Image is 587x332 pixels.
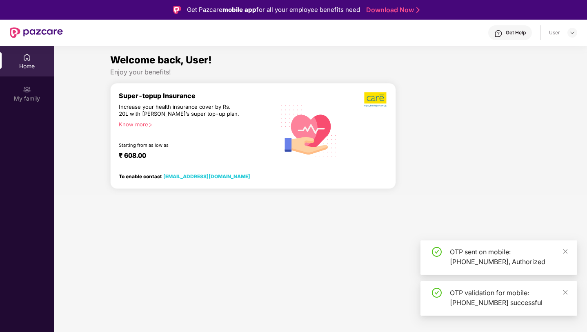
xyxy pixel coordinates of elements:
img: b5dec4f62d2307b9de63beb79f102df3.png [364,92,387,107]
div: Get Help [506,29,526,36]
div: User [549,29,560,36]
span: close [563,289,568,295]
img: New Pazcare Logo [10,27,63,38]
div: OTP validation for mobile: [PHONE_NUMBER] successful [450,288,567,307]
div: Super-topup Insurance [119,92,276,100]
div: ₹ 608.00 [119,151,267,161]
div: Enjoy your benefits! [110,68,531,76]
a: Download Now [366,6,417,14]
img: svg+xml;base64,PHN2ZyBpZD0iRHJvcGRvd24tMzJ4MzIiIHhtbG5zPSJodHRwOi8vd3d3LnczLm9yZy8yMDAwL3N2ZyIgd2... [569,29,576,36]
span: check-circle [432,247,442,257]
span: right [148,123,153,127]
img: Stroke [416,6,420,14]
span: check-circle [432,288,442,298]
span: Welcome back, User! [110,54,212,66]
img: svg+xml;base64,PHN2ZyBpZD0iSG9tZSIgeG1sbnM9Imh0dHA6Ly93d3cudzMub3JnLzIwMDAvc3ZnIiB3aWR0aD0iMjAiIG... [23,53,31,61]
img: Logo [173,6,181,14]
div: Starting from as low as [119,142,241,148]
strong: mobile app [222,6,256,13]
img: svg+xml;base64,PHN2ZyB4bWxucz0iaHR0cDovL3d3dy53My5vcmcvMjAwMC9zdmciIHhtbG5zOnhsaW5rPSJodHRwOi8vd3... [276,96,343,164]
div: Increase your health insurance cover by Rs. 20L with [PERSON_NAME]’s super top-up plan. [119,103,240,118]
span: close [563,249,568,254]
div: OTP sent on mobile: [PHONE_NUMBER], Authorized [450,247,567,267]
img: svg+xml;base64,PHN2ZyB3aWR0aD0iMjAiIGhlaWdodD0iMjAiIHZpZXdCb3g9IjAgMCAyMCAyMCIgZmlsbD0ibm9uZSIgeG... [23,85,31,94]
div: To enable contact [119,173,250,179]
img: svg+xml;base64,PHN2ZyBpZD0iSGVscC0zMngzMiIgeG1sbnM9Imh0dHA6Ly93d3cudzMub3JnLzIwMDAvc3ZnIiB3aWR0aD... [494,29,503,38]
div: Know more [119,121,271,127]
div: Get Pazcare for all your employee benefits need [187,5,360,15]
a: [EMAIL_ADDRESS][DOMAIN_NAME] [163,173,250,179]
